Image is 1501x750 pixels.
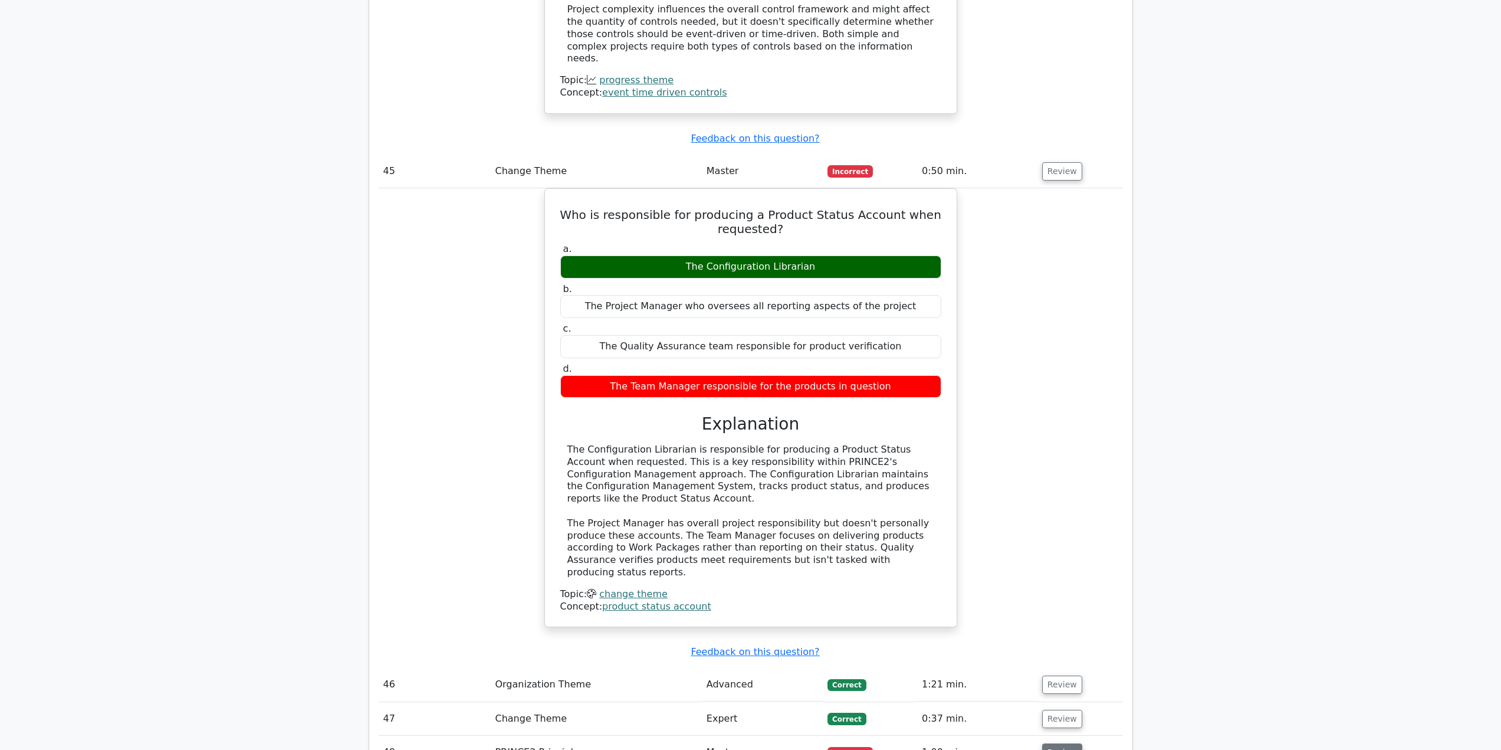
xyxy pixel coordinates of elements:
[560,256,941,279] div: The Configuration Librarian
[559,208,942,236] h5: Who is responsible for producing a Product Status Account when requested?
[702,668,823,702] td: Advanced
[917,155,1037,188] td: 0:50 min.
[917,668,1037,702] td: 1:21 min.
[379,668,491,702] td: 46
[691,133,819,144] a: Feedback on this question?
[560,335,941,358] div: The Quality Assurance team responsible for product verification
[567,414,934,434] h3: Explanation
[1042,676,1082,694] button: Review
[599,588,668,600] a: change theme
[490,668,701,702] td: Organization Theme
[563,243,572,254] span: a.
[379,155,491,188] td: 45
[1042,710,1082,728] button: Review
[827,165,873,177] span: Incorrect
[490,155,701,188] td: Change Theme
[691,646,819,657] a: Feedback on this question?
[379,702,491,736] td: 47
[599,74,674,86] a: progress theme
[560,375,941,398] div: The Team Manager responsible for the products in question
[602,601,711,612] a: product status account
[702,155,823,188] td: Master
[602,87,727,98] a: event time driven controls
[563,323,572,334] span: c.
[563,283,572,294] span: b.
[567,444,934,579] div: The Configuration Librarian is responsible for producing a Product Status Account when requested....
[563,363,572,374] span: d.
[702,702,823,736] td: Expert
[560,588,941,601] div: Topic:
[827,713,866,725] span: Correct
[560,87,941,99] div: Concept:
[560,74,941,87] div: Topic:
[917,702,1037,736] td: 0:37 min.
[560,295,941,318] div: The Project Manager who oversees all reporting aspects of the project
[490,702,701,736] td: Change Theme
[560,601,941,613] div: Concept:
[1042,162,1082,181] button: Review
[827,679,866,691] span: Correct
